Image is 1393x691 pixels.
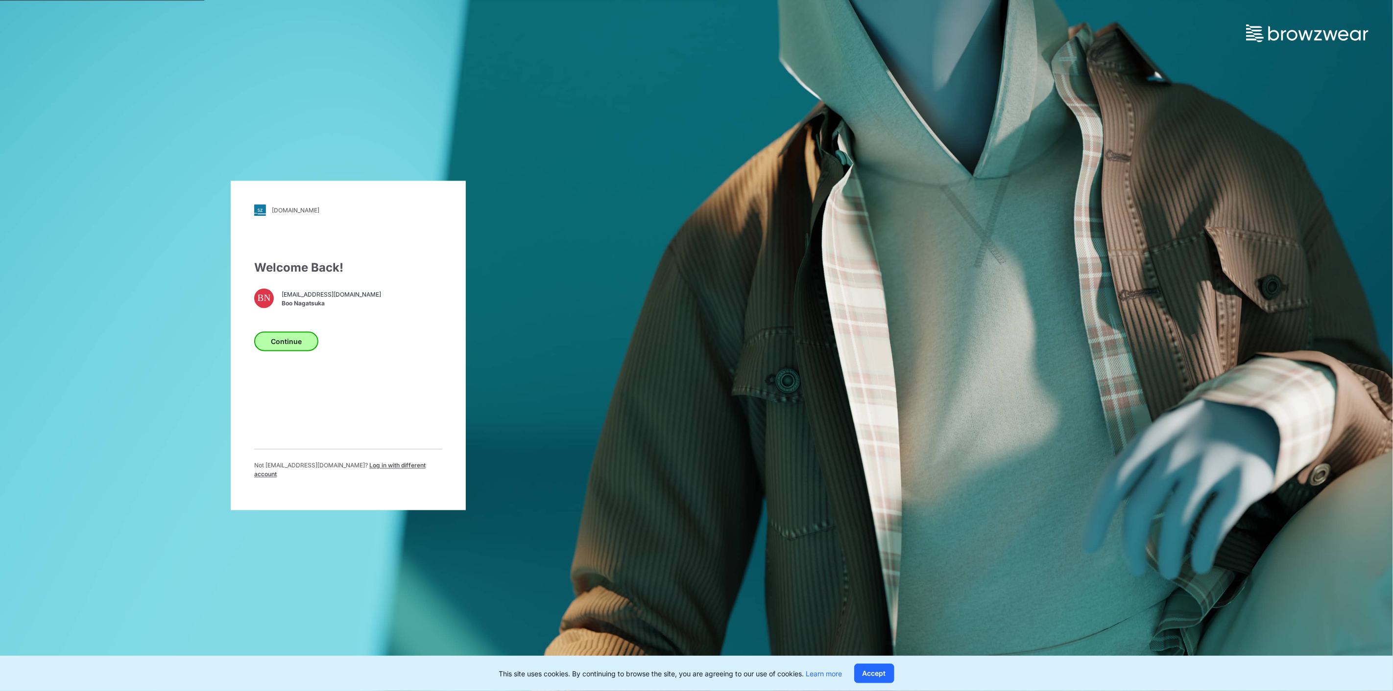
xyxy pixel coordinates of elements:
[254,332,318,351] button: Continue
[806,669,842,678] a: Learn more
[1246,24,1369,42] img: browzwear-logo.73288ffb.svg
[254,289,274,308] div: BN
[854,664,894,683] button: Accept
[282,290,381,299] span: [EMAIL_ADDRESS][DOMAIN_NAME]
[254,259,442,277] div: Welcome Back!
[499,668,842,679] p: This site uses cookies. By continuing to browse the site, you are agreeing to our use of cookies.
[254,205,266,216] img: svg+xml;base64,PHN2ZyB3aWR0aD0iMjgiIGhlaWdodD0iMjgiIHZpZXdCb3g9IjAgMCAyOCAyOCIgZmlsbD0ibm9uZSIgeG...
[282,299,381,308] span: Boo Nagatsuka
[254,461,442,479] p: Not [EMAIL_ADDRESS][DOMAIN_NAME] ?
[254,205,442,216] a: [DOMAIN_NAME]
[272,207,319,214] div: [DOMAIN_NAME]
